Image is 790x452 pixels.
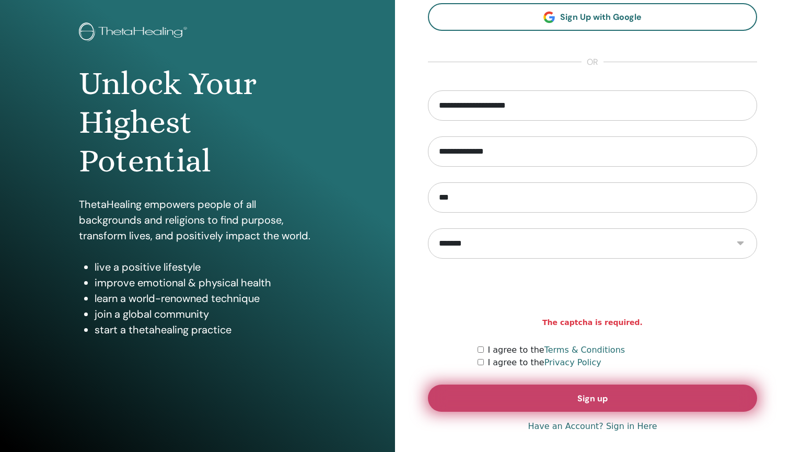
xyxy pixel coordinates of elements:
a: Have an Account? Sign in Here [528,420,657,433]
strong: The captcha is required. [542,317,643,328]
span: Sign up [577,393,608,404]
li: start a thetahealing practice [95,322,316,338]
span: Sign Up with Google [560,11,642,22]
a: Terms & Conditions [544,345,625,355]
a: Privacy Policy [544,357,601,367]
p: ThetaHealing empowers people of all backgrounds and religions to find purpose, transform lives, a... [79,196,316,244]
label: I agree to the [488,344,625,356]
span: or [582,56,603,68]
h1: Unlock Your Highest Potential [79,64,316,181]
label: I agree to the [488,356,601,369]
li: join a global community [95,306,316,322]
iframe: reCAPTCHA [513,274,672,315]
li: learn a world-renowned technique [95,291,316,306]
li: improve emotional & physical health [95,275,316,291]
a: Sign Up with Google [428,3,757,31]
li: live a positive lifestyle [95,259,316,275]
button: Sign up [428,385,757,412]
